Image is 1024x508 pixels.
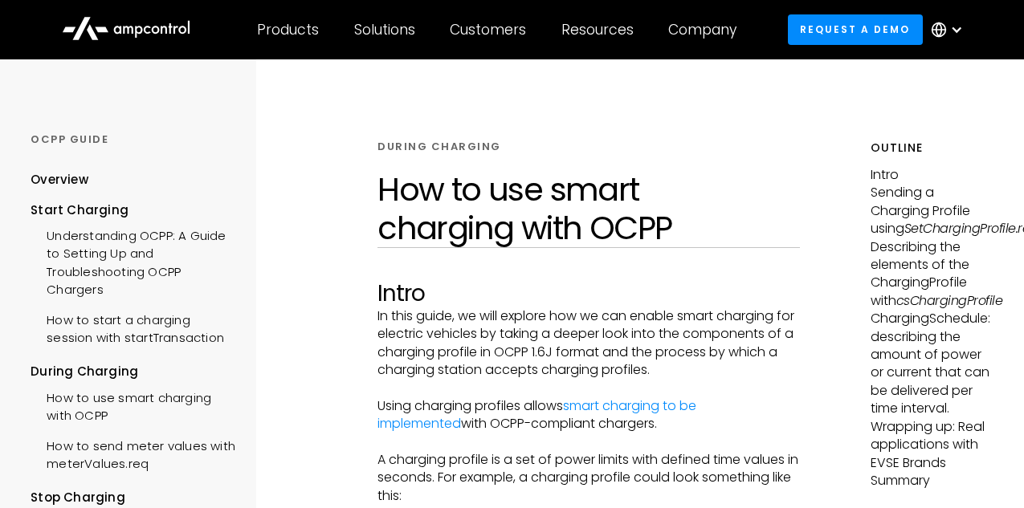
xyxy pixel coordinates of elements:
[871,418,993,472] p: Wrapping up: Real applications with EVSE Brands
[31,171,88,189] div: Overview
[871,238,993,311] p: Describing the elements of the ChargingProfile with
[377,451,800,505] p: A charging profile is a set of power limits with defined time values in seconds. For example, a c...
[31,171,88,201] a: Overview
[31,303,235,352] a: How to start a charging session with startTransaction
[377,280,800,307] h2: Intro
[871,184,993,238] p: Sending a Charging Profile using
[377,379,800,396] p: ‍
[896,291,1003,310] em: csChargingProfile
[561,21,634,39] div: Resources
[377,397,800,433] p: Using charging profiles allows with OCPP-compliant chargers.
[377,433,800,451] p: ‍
[871,310,993,417] p: ChargingSchedule: describing the amount of power or current that can be delivered per time interval.
[257,21,319,39] div: Products
[871,166,993,184] p: Intro
[31,132,235,147] div: OCPP GUIDE
[450,21,526,39] div: Customers
[377,170,800,247] h1: How to use smart charging with OCPP
[31,219,235,303] a: Understanding OCPP: A Guide to Setting Up and Troubleshooting OCPP Chargers
[31,489,235,506] div: Stop Charging
[31,429,235,478] a: How to send meter values with meterValues.req
[377,396,696,433] a: smart charging to be implemented
[31,201,235,219] div: Start Charging
[31,363,235,380] div: During Charging
[377,140,501,154] div: DURING CHARGING
[668,21,736,39] div: Company
[354,21,415,39] div: Solutions
[377,307,800,380] p: In this guide, we will explore how we can enable smart charging for electric vehicles by taking a...
[788,14,923,44] a: Request a demo
[871,472,993,490] p: Summary
[31,381,235,429] a: How to use smart charging with OCPP
[871,140,993,156] h5: Outline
